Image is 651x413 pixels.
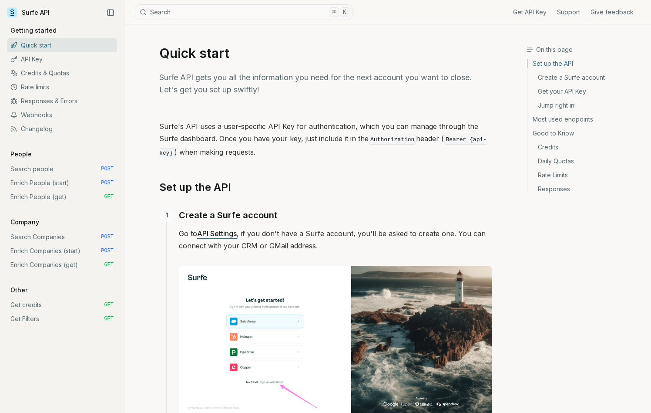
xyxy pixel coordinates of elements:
[197,229,237,238] a: API Settings
[527,98,644,112] a: Jump right in!
[329,7,339,17] kbd: ⌘
[104,261,114,268] span: GET
[7,298,117,312] a: Get credits GET
[159,71,492,96] p: Surfe API gets you all the information you need for the next account you want to close. Let's get...
[179,227,492,252] p: Go to , if you don't have a Surfe account, you'll be asked to create one. You can connect with yo...
[7,66,117,80] a: Credits & Quotas
[7,286,31,295] p: Other
[101,247,114,254] span: POST
[369,135,416,145] code: Authorization
[7,176,117,190] a: Enrich People (start) POST
[527,154,644,168] a: Daily Quotas
[7,94,117,108] a: Responses & Errors
[7,38,117,52] a: Quick start
[7,108,117,122] a: Webhooks
[101,179,114,186] span: POST
[7,6,50,19] a: Surfe API
[7,52,117,66] a: API Key
[7,80,117,94] a: Rate limits
[527,126,644,140] a: Good to Know
[7,150,35,159] p: People
[135,4,352,20] button: Search⌘K
[101,234,114,240] span: POST
[7,162,117,176] a: Search people POST
[7,230,117,244] a: Search Companies POST
[591,8,634,17] a: Give feedback
[340,7,349,17] kbd: K
[7,312,117,326] a: Get Filters GET
[104,301,114,308] span: GET
[159,180,231,194] a: Set up the API
[104,6,117,19] button: Collapse Sidebar
[7,218,43,227] p: Company
[7,190,117,204] a: Enrich People (get) GET
[7,244,117,258] a: Enrich Companies (start) POST
[104,193,114,200] span: GET
[159,45,492,61] h1: Quick start
[527,85,644,98] a: Get your API Key
[557,8,580,17] a: Support
[527,140,644,154] a: Credits
[527,45,644,54] h3: On this page
[527,112,644,126] a: Most used endpoints
[7,26,60,35] p: Getting started
[527,182,644,193] a: Responses
[104,315,114,322] span: GET
[101,166,114,173] span: POST
[527,71,644,85] a: Create a Surfe account
[527,59,644,71] a: Set up the API
[527,168,644,182] a: Rate Limits
[159,120,492,159] p: Surfe's API uses a user-specific API Key for authentication, which you can manage through the Sur...
[7,122,117,136] a: Changelog
[179,208,277,222] a: Create a Surfe account
[513,8,547,17] a: Get API Key
[7,258,117,272] a: Enrich Companies (get) GET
